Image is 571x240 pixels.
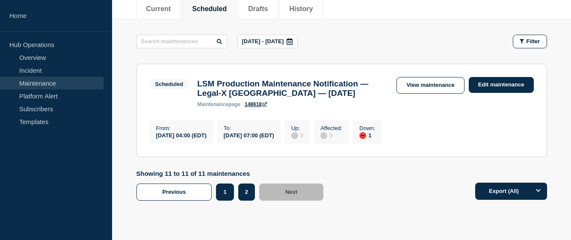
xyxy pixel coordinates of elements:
[527,38,540,44] span: Filter
[216,184,234,201] button: 1
[242,38,284,44] p: [DATE] - [DATE]
[259,184,323,201] button: Next
[224,131,274,139] div: [DATE] 07:00 (EDT)
[237,35,298,48] button: [DATE] - [DATE]
[197,79,388,98] h3: LSM Production Maintenance Notification — Legal-X [GEOGRAPHIC_DATA] — [DATE]
[475,183,547,200] button: Export (All)
[291,125,303,131] p: Up :
[320,132,327,139] div: disabled
[530,183,547,200] button: Options
[156,125,207,131] p: From :
[197,101,240,107] p: page
[285,189,297,195] span: Next
[136,170,328,177] p: Showing 11 to 11 of 11 maintenances
[513,35,547,48] button: Filter
[238,184,255,201] button: 2
[163,189,186,195] span: Previous
[320,125,342,131] p: Affected :
[359,131,375,139] div: 1
[155,81,183,87] div: Scheduled
[245,101,267,107] a: 148618
[248,5,268,13] button: Drafts
[192,5,227,13] button: Scheduled
[146,5,171,13] button: Current
[136,184,212,201] button: Previous
[359,132,366,139] div: down
[156,131,207,139] div: [DATE] 04:00 (EDT)
[359,125,375,131] p: Down :
[469,77,534,93] a: Edit maintenance
[320,131,342,139] div: 0
[136,35,227,48] input: Search maintenances
[291,132,298,139] div: disabled
[289,5,313,13] button: History
[291,131,303,139] div: 0
[396,77,464,94] a: View maintenance
[224,125,274,131] p: To :
[197,101,228,107] span: maintenance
